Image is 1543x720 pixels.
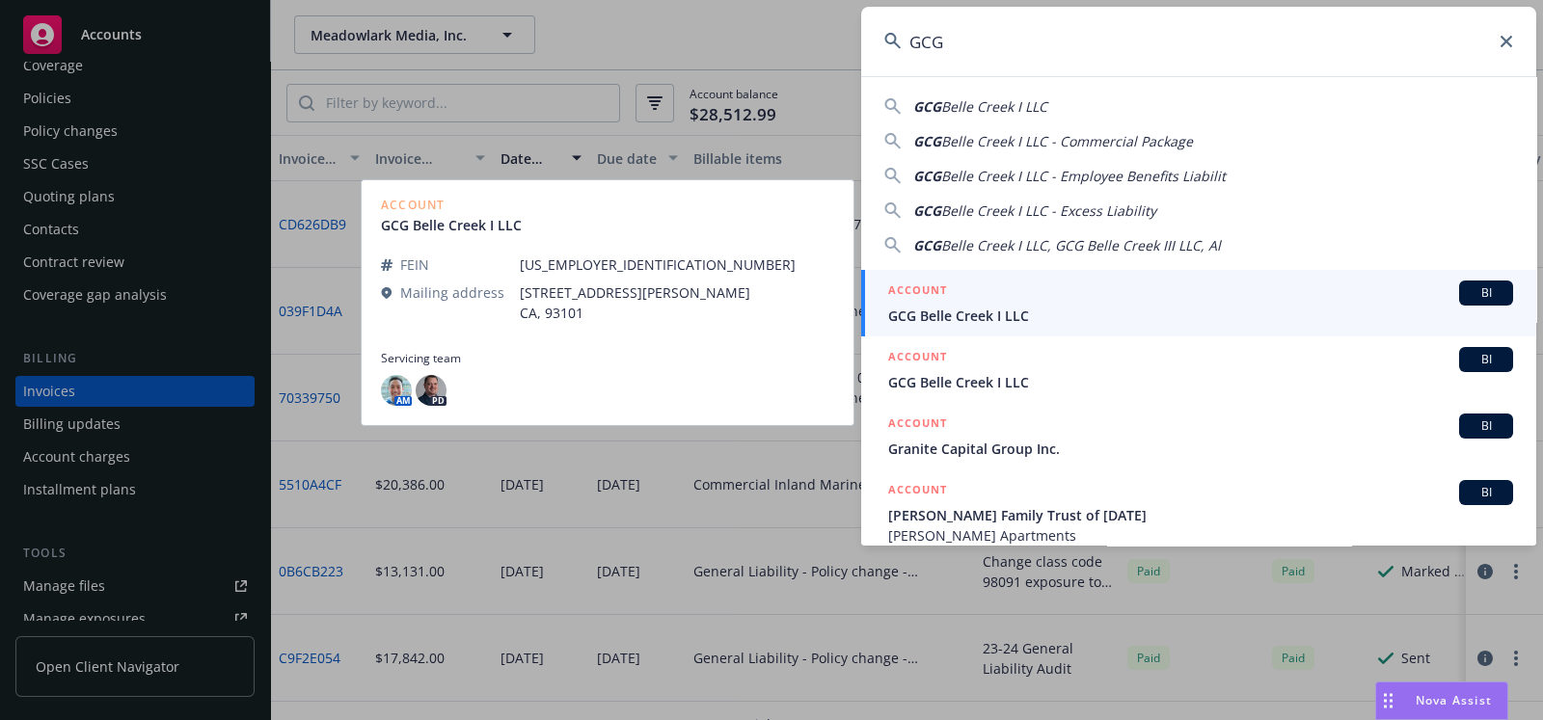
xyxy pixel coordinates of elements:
span: Belle Creek I LLC - Commercial Package [941,132,1193,150]
a: ACCOUNTBIGranite Capital Group Inc. [861,403,1536,469]
span: GCG [913,97,941,116]
span: GCG [913,167,941,185]
input: Search... [861,7,1536,76]
div: Drag to move [1376,682,1400,719]
span: Belle Creek I LLC [941,97,1047,116]
span: GCG Belle Creek I LLC [888,306,1513,326]
span: GCG [913,201,941,220]
span: BI [1467,284,1505,302]
h5: ACCOUNT [888,413,947,437]
span: Belle Creek I LLC - Employee Benefits Liabilit [941,167,1226,185]
span: [PERSON_NAME] Family Trust of [DATE] [888,505,1513,525]
span: BI [1467,417,1505,435]
span: Belle Creek I LLC, GCG Belle Creek III LLC, Al [941,236,1221,254]
span: Belle Creek I LLC - Excess Liability [941,201,1156,220]
span: [PERSON_NAME] Apartments [888,525,1513,546]
h5: ACCOUNT [888,480,947,503]
span: Nova Assist [1416,692,1492,708]
span: BI [1467,351,1505,368]
button: Nova Assist [1375,681,1508,720]
span: Granite Capital Group Inc. [888,439,1513,459]
a: ACCOUNTBIGCG Belle Creek I LLC [861,270,1536,336]
h5: ACCOUNT [888,347,947,370]
h5: ACCOUNT [888,280,947,304]
span: GCG [913,132,941,150]
span: GCG Belle Creek I LLC [888,372,1513,392]
a: ACCOUNTBI[PERSON_NAME] Family Trust of [DATE][PERSON_NAME] Apartments [861,469,1536,556]
a: ACCOUNTBIGCG Belle Creek I LLC [861,336,1536,403]
span: GCG [913,236,941,254]
span: BI [1467,484,1505,501]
